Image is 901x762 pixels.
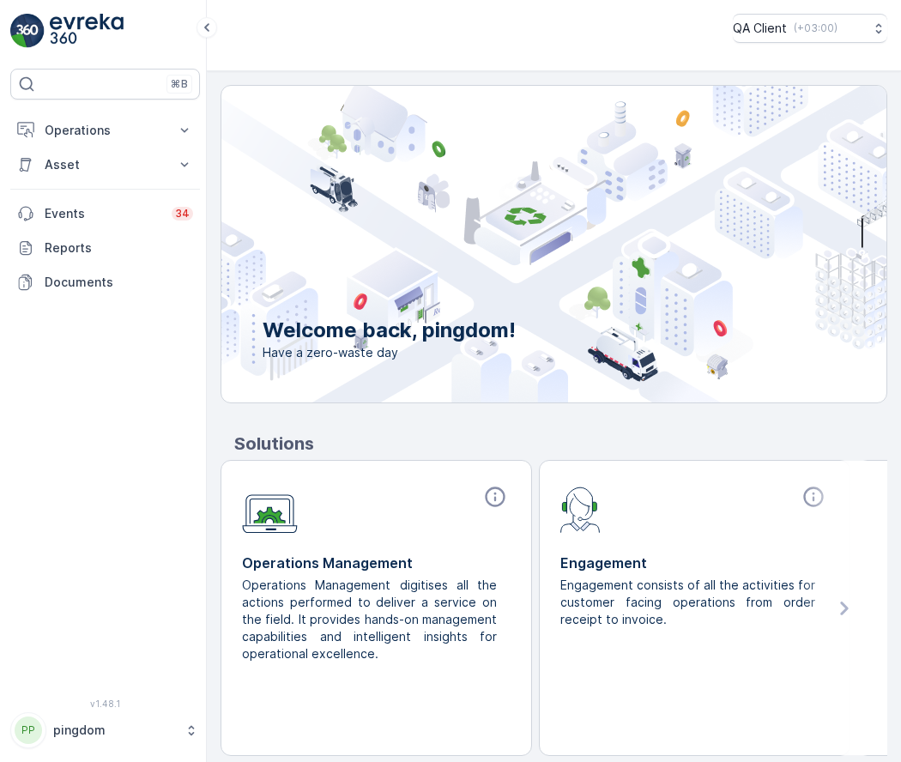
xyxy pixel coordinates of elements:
img: logo_light-DOdMpM7g.png [50,14,124,48]
span: v 1.48.1 [10,698,200,709]
div: PP [15,717,42,744]
p: 34 [175,207,190,221]
p: Welcome back, pingdom! [263,317,516,344]
img: module-icon [560,485,601,533]
p: Engagement [560,553,829,573]
p: Documents [45,274,193,291]
p: Operations [45,122,166,139]
button: Operations [10,113,200,148]
button: QA Client(+03:00) [733,14,887,43]
img: city illustration [144,86,886,402]
p: Engagement consists of all the activities for customer facing operations from order receipt to in... [560,577,815,628]
button: PPpingdom [10,712,200,748]
p: QA Client [733,20,787,37]
p: Events [45,205,161,222]
p: pingdom [53,722,176,739]
p: Operations Management [242,553,511,573]
p: Asset [45,156,166,173]
button: Asset [10,148,200,182]
img: module-icon [242,485,298,534]
p: Reports [45,239,193,257]
img: logo [10,14,45,48]
p: ⌘B [171,77,188,91]
p: ( +03:00 ) [794,21,838,35]
a: Events34 [10,197,200,231]
p: Solutions [234,431,887,457]
p: Operations Management digitises all the actions performed to deliver a service on the field. It p... [242,577,497,662]
a: Documents [10,265,200,299]
span: Have a zero-waste day [263,344,516,361]
a: Reports [10,231,200,265]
